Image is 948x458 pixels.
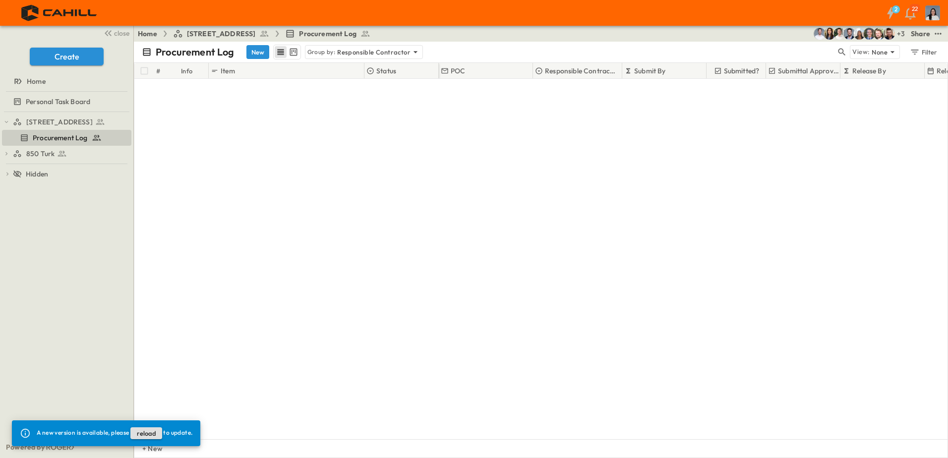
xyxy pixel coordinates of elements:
span: Hidden [26,169,48,179]
button: row view [275,46,287,58]
button: New [246,45,269,59]
button: 2 [881,4,900,22]
p: Release By [852,66,886,76]
img: Mike Peterson (mpeterson@cahill-sf.com) [814,28,826,40]
div: Info [179,63,209,79]
img: Casey Kasten (ckasten@cahill-sf.com) [843,28,855,40]
span: Personal Task Board [26,97,90,107]
div: A new version is available, please to update. [37,423,192,443]
button: close [100,26,131,40]
p: + 3 [897,29,907,39]
p: Item [221,66,235,76]
p: View: [852,47,870,57]
div: Personal Task Boardtest [2,94,131,110]
p: POC [451,66,466,76]
img: Kim Bowen (kbowen@cahill-sf.com) [824,28,835,40]
a: Procurement Log [285,29,370,39]
a: Personal Task Board [2,95,129,109]
span: [STREET_ADDRESS] [187,29,256,39]
a: Home [138,29,157,39]
div: Info [181,57,193,85]
a: [STREET_ADDRESS] [13,115,129,129]
img: Profile Picture [925,5,940,20]
button: Create [30,48,104,65]
span: 850 Turk [26,149,55,159]
div: [STREET_ADDRESS]test [2,114,131,130]
span: Procurement Log [33,133,88,143]
p: Responsible Contractor [545,66,617,76]
p: 22 [912,5,918,13]
p: + New [142,444,148,454]
nav: breadcrumbs [138,29,376,39]
span: Procurement Log [299,29,356,39]
span: [STREET_ADDRESS] [26,117,93,127]
a: 850 Turk [13,147,129,161]
p: Submittal Approved? [778,66,839,76]
img: Lenny Charles (lcharles@cahill-sf.com) [883,28,895,40]
img: Kyle Baltes (kbaltes@cahill-sf.com) [833,28,845,40]
span: Home [27,76,46,86]
div: Filter [909,47,938,57]
div: Share [911,29,930,39]
div: # [154,63,179,79]
a: Procurement Log [2,131,129,145]
img: 4f72bfc4efa7236828875bac24094a5ddb05241e32d018417354e964050affa1.png [12,2,108,23]
a: [STREET_ADDRESS] [173,29,270,39]
p: None [872,47,888,57]
p: Responsible Contractor [337,47,411,57]
button: reload [130,427,162,439]
img: Marlen Hernandez (mhernandez@cahill-sf.com) [853,28,865,40]
button: Filter [906,45,940,59]
button: test [932,28,944,40]
img: Daniel Esposito (desposito@cahill-sf.com) [873,28,885,40]
span: close [114,28,129,38]
p: Procurement Log [156,45,235,59]
h6: 2 [894,5,897,13]
p: Submitted? [724,66,760,76]
a: Home [2,74,129,88]
div: 850 Turktest [2,146,131,162]
img: Jared Salin (jsalin@cahill-sf.com) [863,28,875,40]
div: table view [273,45,301,59]
div: Procurement Logtest [2,130,131,146]
p: Submit By [634,66,666,76]
p: Group by: [307,47,336,57]
button: kanban view [287,46,299,58]
div: # [156,57,160,85]
p: Status [376,66,396,76]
